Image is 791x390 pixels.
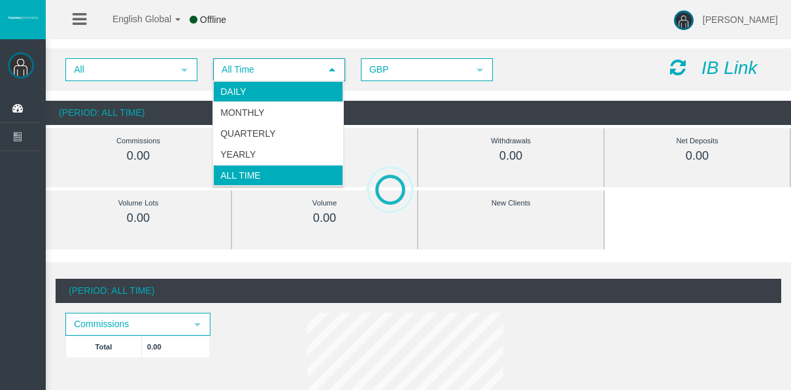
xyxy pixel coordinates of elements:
li: Monthly [213,102,343,123]
img: logo.svg [7,15,39,20]
td: Total [66,336,142,357]
span: select [179,65,190,75]
div: 0.00 [448,149,574,164]
span: select [192,319,203,330]
div: (Period: All Time) [46,101,791,125]
div: 0.00 [261,211,388,226]
span: Commissions [67,314,186,334]
li: All Time [213,165,343,186]
span: All [67,60,173,80]
span: [PERSON_NAME] [703,14,778,25]
div: Withdrawals [448,133,574,149]
span: select [475,65,485,75]
li: Daily [213,81,343,102]
li: Quarterly [213,123,343,144]
span: English Global [95,14,171,24]
div: Volume Lots [75,196,201,211]
div: 0.00 [75,149,201,164]
span: select [327,65,337,75]
i: Reload Dashboard [670,58,686,77]
li: Yearly [213,144,343,165]
div: Net Deposits [634,133,760,149]
div: (Period: All Time) [56,279,781,303]
span: All Time [214,60,320,80]
div: 0.00 [634,149,760,164]
i: IB Link [701,58,758,78]
td: 0.00 [142,336,210,357]
span: Offline [200,14,226,25]
img: user-image [674,10,694,30]
div: Commissions [75,133,201,149]
div: 0.00 [75,211,201,226]
div: Volume [261,196,388,211]
span: GBP [362,60,468,80]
